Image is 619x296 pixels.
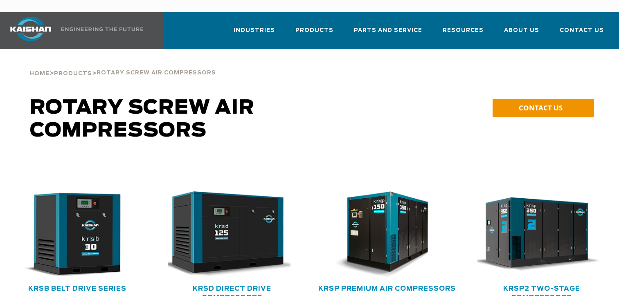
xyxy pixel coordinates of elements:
a: KRSP Premium Air Compressors [318,285,456,292]
a: Contact Us [560,20,604,47]
span: Rotary Screw Air Compressors [97,70,216,76]
img: krsd125 [162,191,290,278]
span: Products [295,26,333,35]
span: Home [29,71,50,76]
a: KRSB Belt Drive Series [28,285,126,292]
a: Products [54,70,92,77]
a: Products [295,20,333,47]
span: Parts and Service [354,26,422,35]
div: krsp150 [323,191,451,278]
img: Engineering the future [61,27,143,31]
span: Resources [443,26,484,35]
div: krsd125 [168,191,296,278]
span: Contact Us [560,26,604,35]
span: Products [54,71,92,76]
a: About Us [504,20,539,47]
span: Industries [234,26,275,35]
a: Home [29,70,50,77]
span: CONTACT US [519,103,563,112]
span: Rotary Screw Air Compressors [30,98,254,141]
span: About Us [504,26,539,35]
a: Resources [443,20,484,47]
a: Parts and Service [354,20,422,47]
div: krsb30 [13,191,142,278]
div: krsp350 [477,191,606,278]
a: CONTACT US [493,99,594,117]
img: krsp350 [471,191,600,278]
img: krsb30 [7,191,136,278]
div: > > [29,49,216,80]
img: krsp150 [317,191,446,278]
a: Industries [234,20,275,47]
